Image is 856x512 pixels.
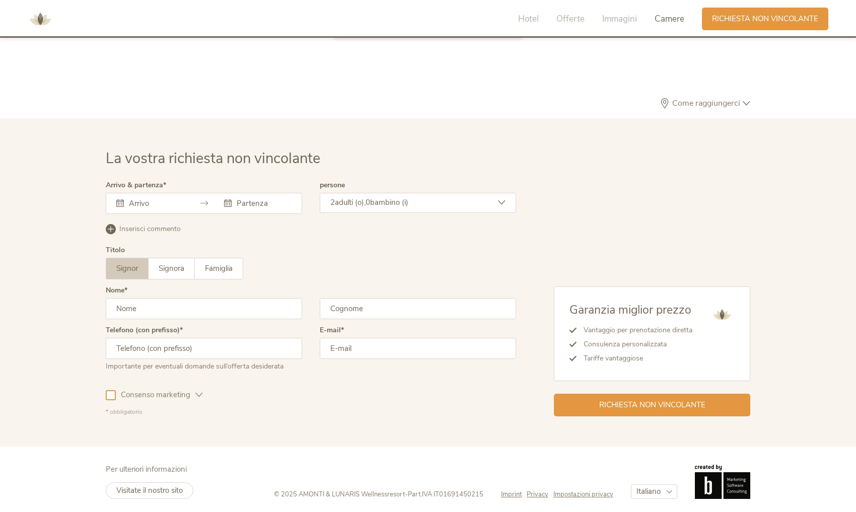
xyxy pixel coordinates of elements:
[119,224,181,234] span: Inserisci commento
[106,464,187,474] span: Per ulteriori informazioni
[577,351,692,365] li: Tariffe vantaggiose
[556,13,585,25] span: Offerte
[655,13,684,25] span: Camere
[106,327,183,334] label: Telefono (con prefisso)
[106,408,516,416] div: * obbligatorio
[106,149,320,168] span: La vostra richiesta non vincolante
[501,490,527,499] a: Imprint
[577,337,692,351] li: Consulenza personalizzata
[234,198,292,208] input: Partenza
[106,338,302,359] input: Telefono (con prefisso)
[709,302,735,327] img: AMONTI & LUNARIS Wellnessresort
[527,490,553,499] a: Privacy
[205,263,233,273] span: Famiglia
[106,182,166,189] label: Arrivo & partenza
[126,198,184,208] input: Arrivo
[106,287,127,294] label: Nome
[405,490,408,499] span: -
[106,247,125,254] div: Titolo
[116,485,183,495] span: Visitate il nostro sito
[159,263,184,273] span: Signora
[577,323,692,337] li: Vantaggio per prenotazione diretta
[106,482,193,499] a: Visitate il nostro sito
[25,4,55,34] img: AMONTI & LUNARIS Wellnessresort
[366,197,370,207] span: 0
[274,490,405,499] span: © 2025 AMONTI & LUNARIS Wellnessresort
[501,490,522,499] span: Imprint
[370,197,408,207] span: bambino (i)
[599,400,705,410] span: Richiesta non vincolante
[320,327,344,334] label: E-mail
[527,490,548,499] span: Privacy
[106,298,302,319] input: Nome
[408,490,483,499] span: Part.IVA IT01691450215
[320,338,516,359] input: E-mail
[116,263,138,273] span: Signor
[569,302,691,318] span: Garanzia miglior prezzo
[553,490,613,499] a: Impostazioni privacy
[320,298,516,319] input: Cognome
[712,14,818,24] span: Richiesta non vincolante
[106,359,302,372] div: Importante per eventuali domande sull’offerta desiderata
[602,13,637,25] span: Immagini
[116,390,195,400] span: Consenso marketing
[320,182,345,189] label: persone
[518,13,539,25] span: Hotel
[330,197,335,207] span: 2
[695,465,750,499] img: Brandnamic GmbH | Leading Hospitality Solutions
[25,15,55,22] a: AMONTI & LUNARIS Wellnessresort
[335,197,366,207] span: adulti (o),
[670,99,743,107] span: Come raggiungerci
